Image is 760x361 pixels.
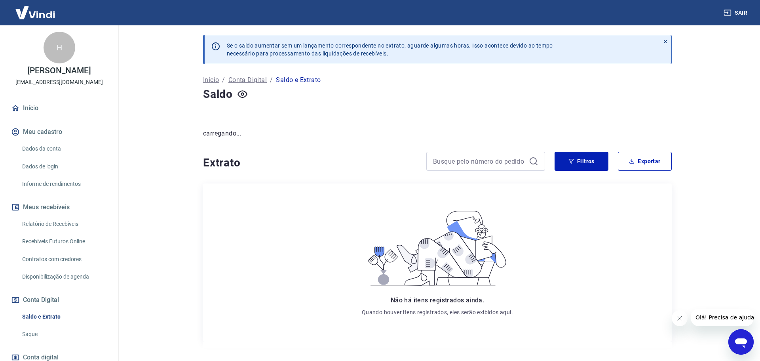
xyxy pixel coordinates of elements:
p: Saldo e Extrato [276,75,321,85]
span: Olá! Precisa de ajuda? [5,6,66,12]
button: Meu cadastro [9,123,109,141]
button: Sair [722,6,750,20]
a: Conta Digital [228,75,267,85]
img: Vindi [9,0,61,25]
button: Filtros [555,152,608,171]
p: Quando houver itens registrados, eles serão exibidos aqui. [362,308,513,316]
p: [EMAIL_ADDRESS][DOMAIN_NAME] [15,78,103,86]
p: / [222,75,225,85]
a: Disponibilização de agenda [19,269,109,285]
p: / [270,75,273,85]
button: Meus recebíveis [9,199,109,216]
a: Início [9,99,109,117]
button: Exportar [618,152,672,171]
iframe: Message from company [691,309,754,326]
h4: Saldo [203,86,233,102]
a: Início [203,75,219,85]
button: Conta Digital [9,291,109,309]
p: carregando... [203,129,672,138]
a: Saque [19,326,109,342]
iframe: Button to launch messaging window [728,329,754,355]
h4: Extrato [203,155,417,171]
a: Dados de login [19,159,109,175]
div: H [44,32,75,63]
span: Não há itens registrados ainda. [391,296,484,304]
a: Recebíveis Futuros Online [19,233,109,250]
a: Relatório de Recebíveis [19,216,109,232]
p: [PERSON_NAME] [27,67,91,75]
input: Busque pelo número do pedido [433,155,526,167]
a: Dados da conta [19,141,109,157]
iframe: Close message [672,310,688,326]
a: Saldo e Extrato [19,309,109,325]
p: Se o saldo aumentar sem um lançamento correspondente no extrato, aguarde algumas horas. Isso acon... [227,42,553,57]
a: Contratos com credores [19,251,109,267]
a: Informe de rendimentos [19,176,109,192]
